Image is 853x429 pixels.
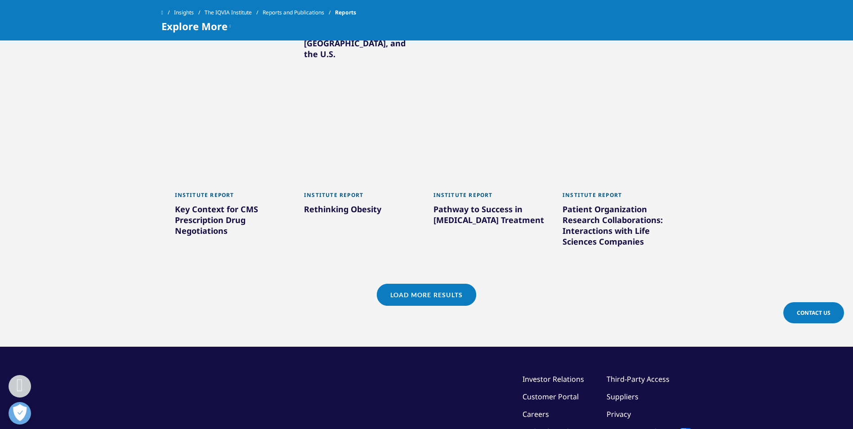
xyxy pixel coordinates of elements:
[563,192,679,204] div: Institute Report
[607,392,639,402] a: Suppliers
[335,4,356,21] span: Reports
[607,374,670,384] a: Third-Party Access
[377,284,476,306] a: Load More Results
[9,402,31,425] button: Open Preferences
[161,21,228,31] span: Explore More
[263,4,335,21] a: Reports and Publications
[797,309,831,317] span: Contact Us
[174,4,205,21] a: Insights
[433,192,549,204] div: Institute Report
[563,204,679,250] div: Patient Organization Research Collaborations: Interactions with Life Sciences Companies
[523,374,584,384] a: Investor Relations
[607,409,631,419] a: Privacy
[433,204,549,229] div: Pathway to Success in [MEDICAL_DATA] Treatment
[563,186,679,270] a: Institute Report Patient Organization Research Collaborations: Interactions with Life Sciences Co...
[523,392,579,402] a: Customer Portal
[433,186,549,249] a: Institute Report Pathway to Success in [MEDICAL_DATA] Treatment
[175,192,291,204] div: Institute Report
[783,302,844,323] a: Contact Us
[523,409,549,419] a: Careers
[304,186,420,238] a: Institute Report Rethinking Obesity
[175,186,291,259] a: Institute Report Key Context for CMS Prescription Drug Negotiations
[304,192,420,204] div: Institute Report
[175,204,291,240] div: Key Context for CMS Prescription Drug Negotiations
[205,4,263,21] a: The IQVIA Institute
[304,204,420,218] div: Rethinking Obesity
